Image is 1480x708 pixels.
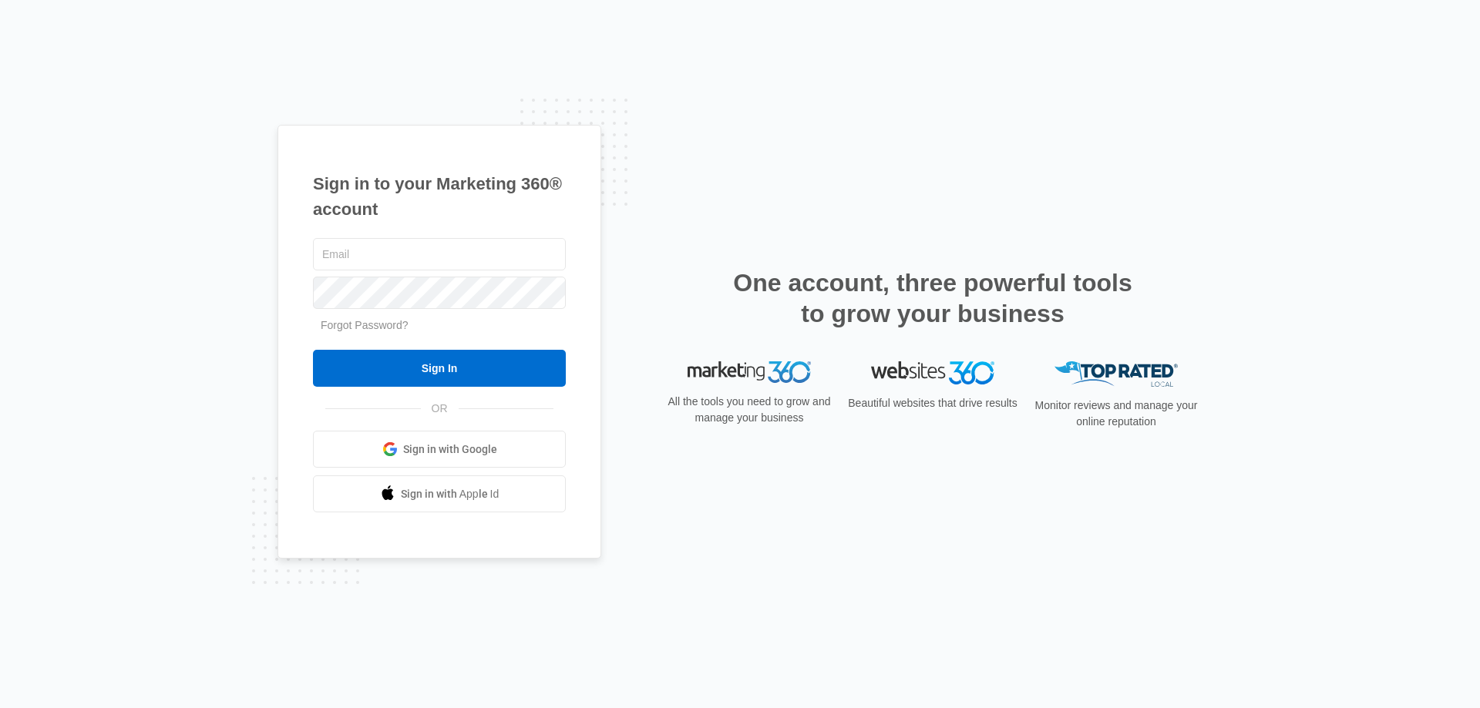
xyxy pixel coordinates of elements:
[313,171,566,222] h1: Sign in to your Marketing 360® account
[403,441,497,458] span: Sign in with Google
[728,267,1137,329] h2: One account, three powerful tools to grow your business
[688,361,811,383] img: Marketing 360
[401,486,499,502] span: Sign in with Apple Id
[313,475,566,512] a: Sign in with Apple Id
[313,238,566,270] input: Email
[313,431,566,468] a: Sign in with Google
[1054,361,1178,387] img: Top Rated Local
[663,394,836,426] p: All the tools you need to grow and manage your business
[313,350,566,387] input: Sign In
[421,401,459,417] span: OR
[321,319,409,331] a: Forgot Password?
[846,395,1019,411] p: Beautiful websites that drive results
[871,361,994,384] img: Websites 360
[1030,398,1202,430] p: Monitor reviews and manage your online reputation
